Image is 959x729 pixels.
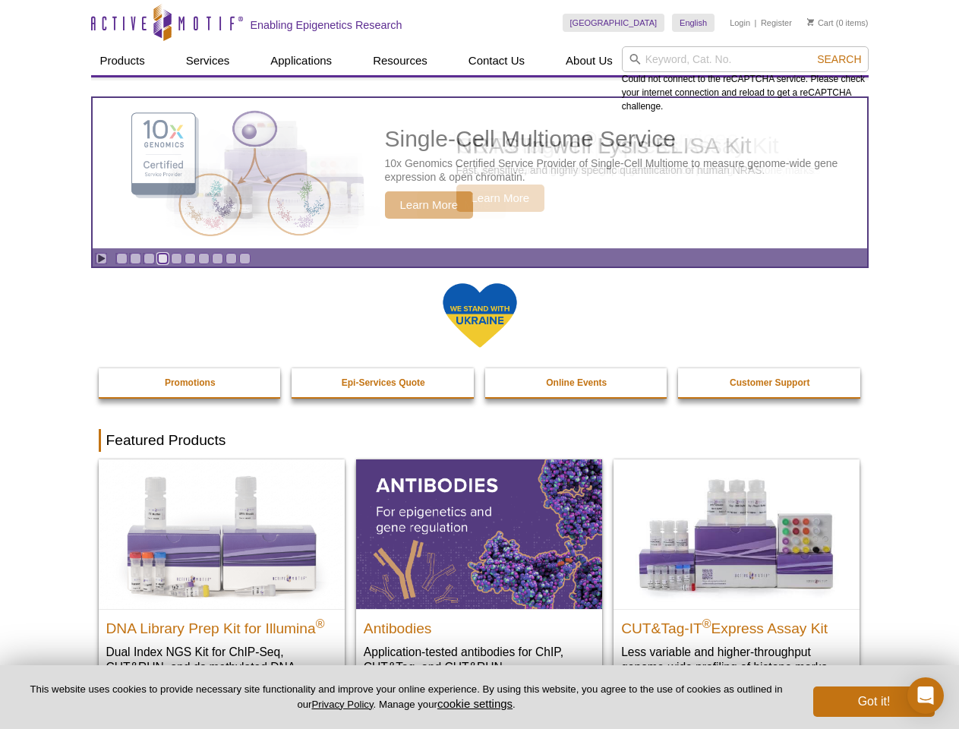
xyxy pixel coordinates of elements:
a: Customer Support [678,368,862,397]
h2: Enabling Epigenetics Research [251,18,402,32]
h2: Antibodies [364,614,595,636]
a: Go to slide 10 [239,253,251,264]
img: CUT&Tag-IT® Express Assay Kit [614,459,860,608]
div: Open Intercom Messenger [907,677,944,714]
a: Go to slide 9 [226,253,237,264]
h2: Single-Cell Multiome Service [385,128,860,150]
a: Go to slide 6 [185,253,196,264]
a: Epi-Services Quote [292,368,475,397]
h2: Featured Products [99,429,861,452]
a: Login [730,17,750,28]
button: Search [812,52,866,66]
a: Go to slide 7 [198,253,210,264]
a: Resources [364,46,437,75]
strong: Promotions [165,377,216,388]
strong: Online Events [546,377,607,388]
a: [GEOGRAPHIC_DATA] [563,14,665,32]
strong: Epi-Services Quote [342,377,425,388]
article: Single-Cell Multiome Service [93,98,867,248]
li: | [755,14,757,32]
a: Cart [807,17,834,28]
img: All Antibodies [356,459,602,608]
a: All Antibodies Antibodies Application-tested antibodies for ChIP, CUT&Tag, and CUT&RUN. [356,459,602,690]
img: Single-Cell Multiome Service [117,104,345,243]
li: (0 items) [807,14,869,32]
p: Dual Index NGS Kit for ChIP-Seq, CUT&RUN, and ds methylated DNA assays. [106,644,337,690]
a: Go to slide 2 [130,253,141,264]
div: Could not connect to the reCAPTCHA service. Please check your internet connection and reload to g... [622,46,869,113]
a: English [672,14,715,32]
a: Go to slide 4 [157,253,169,264]
p: Less variable and higher-throughput genome-wide profiling of histone marks​. [621,644,852,675]
a: Privacy Policy [311,699,373,710]
a: CUT&Tag-IT® Express Assay Kit CUT&Tag-IT®Express Assay Kit Less variable and higher-throughput ge... [614,459,860,690]
a: Single-Cell Multiome Service Single-Cell Multiome Service 10x Genomics Certified Service Provider... [93,98,867,248]
a: Products [91,46,154,75]
a: Promotions [99,368,282,397]
button: cookie settings [437,697,513,710]
p: This website uses cookies to provide necessary site functionality and improve your online experie... [24,683,788,712]
p: 10x Genomics Certified Service Provider of Single-Cell Multiome to measure genome-wide gene expre... [385,156,860,184]
span: Learn More [385,191,474,219]
a: Register [761,17,792,28]
a: Go to slide 1 [116,253,128,264]
a: Go to slide 8 [212,253,223,264]
a: Online Events [485,368,669,397]
img: DNA Library Prep Kit for Illumina [99,459,345,608]
a: Go to slide 3 [144,253,155,264]
a: Contact Us [459,46,534,75]
button: Got it! [813,686,935,717]
strong: Customer Support [730,377,809,388]
a: Services [177,46,239,75]
sup: ® [316,617,325,630]
h2: DNA Library Prep Kit for Illumina [106,614,337,636]
a: About Us [557,46,622,75]
a: Applications [261,46,341,75]
img: We Stand With Ukraine [442,282,518,349]
span: Search [817,53,861,65]
h2: CUT&Tag-IT Express Assay Kit [621,614,852,636]
img: Your Cart [807,18,814,26]
a: Go to slide 5 [171,253,182,264]
a: Toggle autoplay [96,253,107,264]
sup: ® [702,617,711,630]
a: DNA Library Prep Kit for Illumina DNA Library Prep Kit for Illumina® Dual Index NGS Kit for ChIP-... [99,459,345,705]
p: Application-tested antibodies for ChIP, CUT&Tag, and CUT&RUN. [364,644,595,675]
input: Keyword, Cat. No. [622,46,869,72]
